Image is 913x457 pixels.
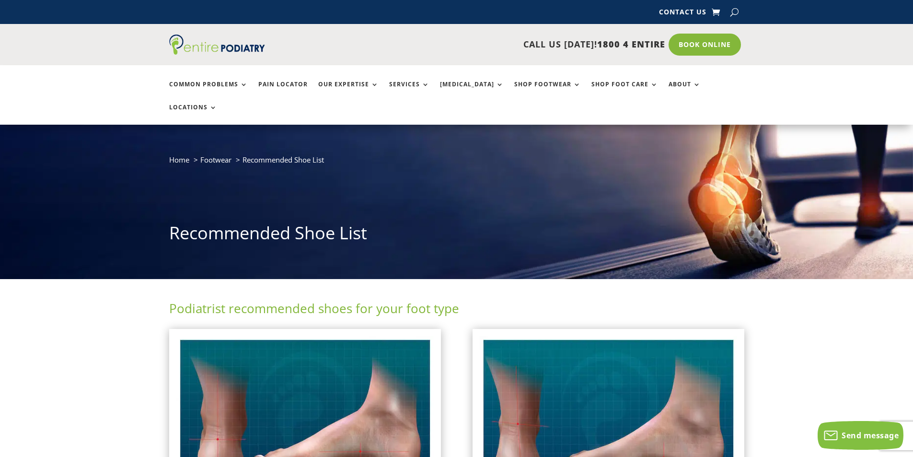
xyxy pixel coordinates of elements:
a: Shop Footwear [514,81,581,102]
a: Common Problems [169,81,248,102]
nav: breadcrumb [169,153,744,173]
span: Recommended Shoe List [243,155,324,164]
h1: Recommended Shoe List [169,221,744,250]
a: [MEDICAL_DATA] [440,81,504,102]
a: Services [389,81,429,102]
h2: Podiatrist recommended shoes for your foot type [169,300,744,322]
a: Contact Us [659,9,706,19]
a: Footwear [200,155,231,164]
button: Send message [818,421,903,450]
p: CALL US [DATE]! [302,38,665,51]
a: Book Online [669,34,741,56]
a: About [669,81,701,102]
a: Pain Locator [258,81,308,102]
span: Send message [842,430,899,441]
a: Locations [169,104,217,125]
img: logo (1) [169,35,265,55]
a: Entire Podiatry [169,47,265,57]
a: Shop Foot Care [591,81,658,102]
a: Our Expertise [318,81,379,102]
a: Home [169,155,189,164]
span: 1800 4 ENTIRE [597,38,665,50]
